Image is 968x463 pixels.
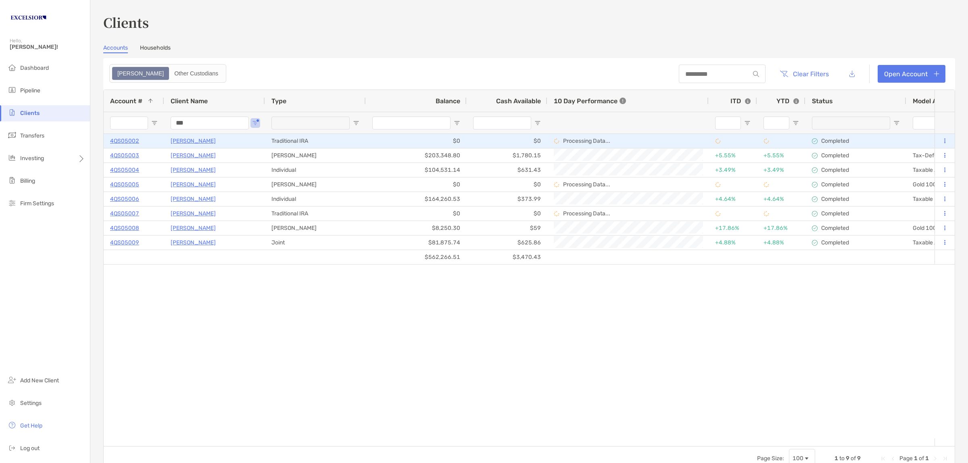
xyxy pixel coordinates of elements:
[110,150,139,161] p: 4QS05003
[821,239,849,246] p: Completed
[171,179,216,190] p: [PERSON_NAME]
[467,221,547,235] div: $59
[715,236,751,249] div: +4.88%
[554,211,559,217] img: Processing Data icon
[353,120,359,126] button: Open Filter Menu
[793,120,799,126] button: Open Filter Menu
[764,211,769,217] img: Processing Data icon
[467,206,547,221] div: $0
[890,455,896,462] div: Previous Page
[20,422,42,429] span: Get Help
[171,117,249,129] input: Client Name Filter Input
[265,134,366,148] div: Traditional IRA
[812,153,818,159] img: complete icon
[20,155,44,162] span: Investing
[171,194,216,204] a: [PERSON_NAME]
[467,250,547,264] div: $3,470.43
[764,182,769,188] img: Processing Data icon
[715,138,721,144] img: Processing Data icon
[110,238,139,248] a: 4QS05009
[454,120,460,126] button: Open Filter Menu
[715,149,751,162] div: +5.55%
[764,163,799,177] div: +3.49%
[812,211,818,217] img: complete icon
[171,165,216,175] a: [PERSON_NAME]
[436,97,460,105] span: Balance
[812,240,818,246] img: complete icon
[899,455,913,462] span: Page
[821,138,849,144] p: Completed
[7,198,17,208] img: firm-settings icon
[366,236,467,250] div: $81,875.74
[171,223,216,233] a: [PERSON_NAME]
[821,210,849,217] p: Completed
[730,97,751,105] div: ITD
[265,148,366,163] div: [PERSON_NAME]
[563,181,610,188] p: Processing Data...
[744,120,751,126] button: Open Filter Menu
[554,182,559,188] img: Processing Data icon
[20,132,44,139] span: Transfers
[7,398,17,407] img: settings icon
[7,153,17,163] img: investing icon
[7,375,17,385] img: add_new_client icon
[171,97,208,105] span: Client Name
[715,211,721,217] img: Processing Data icon
[467,163,547,177] div: $631.43
[20,200,54,207] span: Firm Settings
[7,85,17,95] img: pipeline icon
[913,97,962,105] span: Model Assigned
[821,196,849,202] p: Completed
[764,149,799,162] div: +5.55%
[110,165,139,175] a: 4QS05004
[715,182,721,188] img: Processing Data icon
[171,209,216,219] a: [PERSON_NAME]
[110,209,139,219] a: 4QS05007
[757,455,784,462] div: Page Size:
[764,138,769,144] img: Processing Data icon
[7,108,17,117] img: clients icon
[715,221,751,235] div: +17.86%
[366,206,467,221] div: $0
[753,71,759,77] img: input icon
[764,192,799,206] div: +4.64%
[554,90,626,112] div: 10 Day Performance
[851,455,856,462] span: of
[467,148,547,163] div: $1,780.15
[170,68,223,79] div: Other Custodians
[914,455,918,462] span: 1
[265,177,366,192] div: [PERSON_NAME]
[764,117,789,129] input: YTD Filter Input
[113,68,168,79] div: Zoe
[7,175,17,185] img: billing icon
[110,97,142,105] span: Account #
[821,167,849,173] p: Completed
[110,194,139,204] a: 4QS05006
[821,152,849,159] p: Completed
[821,181,849,188] p: Completed
[776,97,799,105] div: YTD
[20,177,35,184] span: Billing
[812,138,818,144] img: complete icon
[171,238,216,248] a: [PERSON_NAME]
[880,455,887,462] div: First Page
[110,223,139,233] a: 4QS05008
[366,177,467,192] div: $0
[140,44,171,53] a: Households
[366,134,467,148] div: $0
[878,65,945,83] a: Open Account
[366,163,467,177] div: $104,531.14
[171,150,216,161] a: [PERSON_NAME]
[20,87,40,94] span: Pipeline
[20,65,49,71] span: Dashboard
[857,455,861,462] span: 9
